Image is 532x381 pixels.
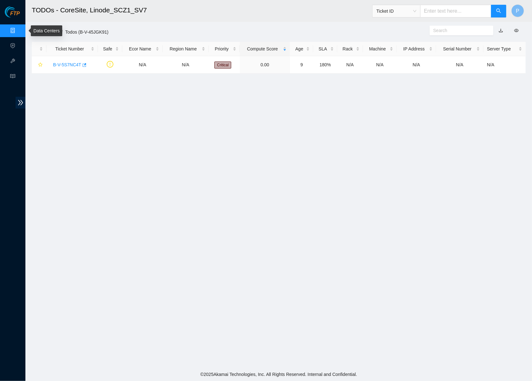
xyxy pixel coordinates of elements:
td: N/A [436,56,484,74]
td: N/A [397,56,436,74]
input: Enter text here... [420,5,491,17]
span: star [38,62,43,68]
a: Activity Logs [18,43,44,49]
a: Todos (B-V-45JGK91) [65,30,108,35]
span: eye [514,28,519,33]
span: FTP [10,11,20,17]
a: download [499,28,503,33]
a: B-V-5S7NC4T [53,62,81,67]
span: Ticket ID [376,6,416,16]
span: search [496,8,501,14]
span: read [10,71,15,83]
a: Data Centers [18,28,44,33]
footer: © 2025 Akamai Technologies, Inc. All Rights Reserved. Internal and Confidential. [25,368,532,381]
td: N/A [122,56,163,74]
button: star [35,60,43,70]
button: search [491,5,506,17]
span: exclamation-circle [107,61,113,68]
img: Akamai Technologies [5,6,32,17]
a: Akamai TechnologiesFTP [5,11,20,20]
td: 180% [313,56,337,74]
span: double-right [16,97,25,108]
span: P [516,7,520,15]
button: download [494,25,508,36]
td: N/A [363,56,397,74]
td: 0.00 [240,56,290,74]
td: N/A [483,56,526,74]
span: Critical [214,62,231,69]
a: Data Centers [33,28,59,33]
input: Search [433,27,485,34]
td: N/A [163,56,209,74]
td: N/A [337,56,363,74]
td: 9 [290,56,313,74]
button: P [511,4,524,17]
a: Hardware Test (isok) [18,59,59,64]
